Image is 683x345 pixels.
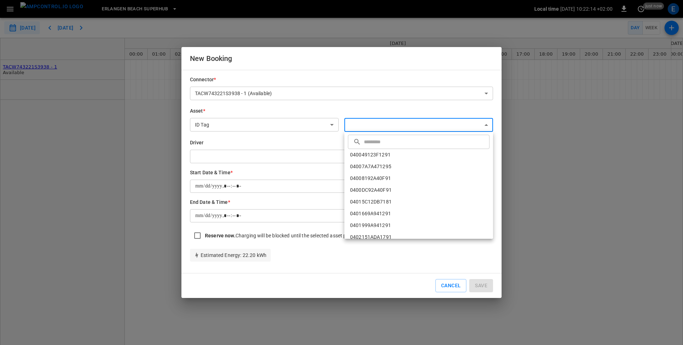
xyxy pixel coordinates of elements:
li: 04007A7A471295 [344,161,493,172]
li: 040049123F1291 [344,149,493,161]
li: 0402151ADA1791 [344,231,493,243]
li: 04015C12DB7181 [344,196,493,208]
li: 0400DC92A40F91 [344,184,493,196]
li: 0401669A941291 [344,208,493,220]
li: 0401999A941291 [344,220,493,231]
li: 04008192A40F91 [344,172,493,184]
